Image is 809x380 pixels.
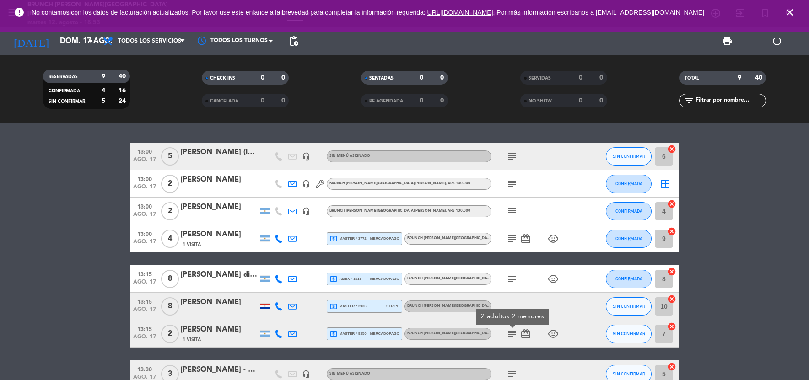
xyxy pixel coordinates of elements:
[180,229,258,241] div: [PERSON_NAME]
[161,175,179,193] span: 2
[161,325,179,343] span: 2
[407,277,523,280] span: Brunch [PERSON_NAME][GEOGRAPHIC_DATA][PERSON_NAME]
[329,275,338,283] i: local_atm
[446,209,470,213] span: , ARS 130.000
[329,235,338,243] i: local_atm
[261,97,264,104] strong: 0
[370,235,399,241] span: mercadopago
[180,364,258,376] div: [PERSON_NAME] - Sommelier [PERSON_NAME]
[133,268,156,279] span: 13:15
[548,233,559,244] i: child_care
[133,306,156,317] span: ago. 17
[685,76,699,80] span: TOTAL
[667,227,676,236] i: cancel
[210,99,238,103] span: CANCELADA
[329,209,470,213] span: Brunch [PERSON_NAME][GEOGRAPHIC_DATA][PERSON_NAME]
[606,147,652,166] button: SIN CONFIRMAR
[85,36,96,47] i: arrow_drop_down
[180,324,258,336] div: [PERSON_NAME]
[288,36,299,47] span: pending_actions
[161,270,179,288] span: 8
[302,180,310,188] i: headset_mic
[615,209,642,214] span: CONFIRMADA
[420,75,423,81] strong: 0
[695,96,766,106] input: Filtrar por nombre...
[771,36,782,47] i: power_settings_new
[579,97,582,104] strong: 0
[548,328,559,339] i: child_care
[529,99,552,103] span: NO SHOW
[32,9,704,16] span: No contamos con los datos de facturación actualizados. Por favor use este enlance a la brevedad p...
[261,75,264,81] strong: 0
[613,304,645,309] span: SIN CONFIRMAR
[133,239,156,249] span: ago. 17
[183,336,201,343] span: 1 Visita
[520,233,531,244] i: card_giftcard
[420,97,423,104] strong: 0
[7,31,55,51] i: [DATE]
[481,312,545,321] div: 2 adultos 2 menores
[180,146,258,158] div: [PERSON_NAME] (look connected)
[667,267,676,276] i: cancel
[49,99,85,104] span: SIN CONFIRMAR
[548,273,559,284] i: child_care
[161,202,179,220] span: 2
[738,75,741,81] strong: 9
[520,328,531,339] i: card_giftcard
[784,7,795,18] i: close
[329,154,370,158] span: Sin menú asignado
[440,97,446,104] strong: 0
[606,325,652,343] button: SIN CONFIRMAR
[370,276,399,282] span: mercadopago
[507,206,518,217] i: subject
[606,230,652,248] button: CONFIRMADA
[49,89,80,93] span: CONFIRMADA
[407,332,523,335] span: Brunch [PERSON_NAME][GEOGRAPHIC_DATA][PERSON_NAME]
[386,303,399,309] span: stripe
[118,38,181,44] span: Todos los servicios
[180,269,258,281] div: [PERSON_NAME] di stasi
[407,236,523,240] span: Brunch [PERSON_NAME][GEOGRAPHIC_DATA][PERSON_NAME]
[161,297,179,316] span: 8
[133,146,156,156] span: 13:00
[281,75,287,81] strong: 0
[369,99,403,103] span: RE AGENDADA
[606,270,652,288] button: CONFIRMADA
[426,9,493,16] a: [URL][DOMAIN_NAME]
[613,154,645,159] span: SIN CONFIRMAR
[302,207,310,215] i: headset_mic
[119,73,128,80] strong: 40
[579,75,582,81] strong: 0
[529,76,551,80] span: SERVIDAS
[329,302,338,310] i: local_atm
[329,275,361,283] span: amex * 1013
[180,174,258,186] div: [PERSON_NAME]
[606,202,652,220] button: CONFIRMADA
[49,75,78,79] span: RESERVADAS
[329,235,367,243] span: master * 3772
[119,87,128,94] strong: 16
[133,201,156,211] span: 13:00
[606,175,652,193] button: CONFIRMADA
[102,98,105,104] strong: 5
[667,362,676,371] i: cancel
[667,145,676,154] i: cancel
[507,369,518,380] i: subject
[407,304,523,308] span: Brunch [PERSON_NAME][GEOGRAPHIC_DATA][PERSON_NAME]
[329,330,367,338] span: master * 9350
[752,27,802,55] div: LOG OUT
[684,95,695,106] i: filter_list
[615,276,642,281] span: CONFIRMADA
[119,98,128,104] strong: 24
[613,371,645,376] span: SIN CONFIRMAR
[210,76,235,80] span: CHECK INS
[329,372,370,375] span: Sin menú asignado
[667,199,676,209] i: cancel
[133,156,156,167] span: ago. 17
[606,297,652,316] button: SIN CONFIRMAR
[446,182,470,185] span: , ARS 130.000
[507,178,518,189] i: subject
[133,334,156,344] span: ago. 17
[722,36,733,47] span: print
[667,322,676,331] i: cancel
